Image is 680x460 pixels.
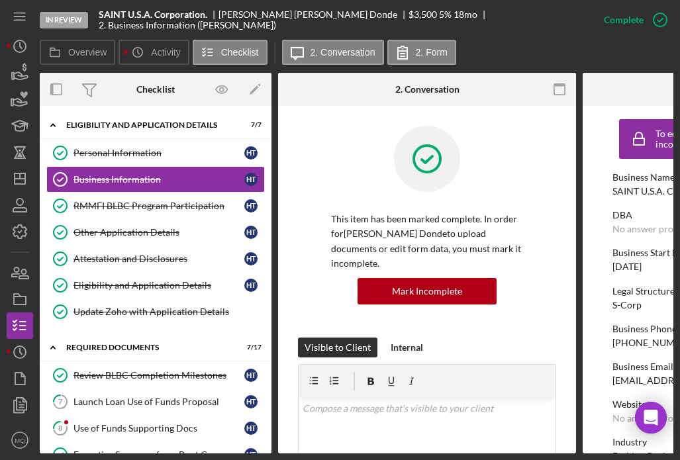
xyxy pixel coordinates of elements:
[409,9,437,20] span: $3,500
[395,84,460,95] div: 2. Conversation
[46,389,265,415] a: 7Launch Loan Use of Funds ProposalHT
[384,338,430,357] button: Internal
[635,402,667,434] div: Open Intercom Messenger
[238,344,262,351] div: 7 / 17
[358,278,497,304] button: Mark Incomplete
[136,84,175,95] div: Checklist
[15,437,24,444] text: MQ
[244,199,258,212] div: H T
[73,449,244,460] div: Executive Summary from Boot Camp
[244,422,258,435] div: H T
[46,193,265,219] a: RMMFI BLBC Program ParticipationHT
[40,40,115,65] button: Overview
[46,362,265,389] a: Review BLBC Completion MilestonesHT
[604,7,644,33] div: Complete
[244,279,258,292] div: H T
[282,40,384,65] button: 2. Conversation
[46,166,265,193] a: Business InformationHT
[244,226,258,239] div: H T
[73,370,244,381] div: Review BLBC Completion Milestones
[392,278,462,304] div: Mark Incomplete
[66,121,228,129] div: Eligibility and Application Details
[439,9,452,20] div: 5 %
[73,201,244,211] div: RMMFI BLBC Program Participation
[244,173,258,186] div: H T
[46,299,265,325] a: Update Zoho with Application Details
[193,40,267,65] button: Checklist
[305,338,371,357] div: Visible to Client
[244,369,258,382] div: H T
[244,252,258,265] div: H T
[73,280,244,291] div: Eligibility and Application Details
[99,20,276,30] div: 2. Business Information ([PERSON_NAME])
[416,47,448,58] label: 2. Form
[7,427,33,453] button: MQ
[73,423,244,434] div: Use of Funds Supporting Docs
[591,7,673,33] button: Complete
[151,47,180,58] label: Activity
[73,306,264,317] div: Update Zoho with Application Details
[46,140,265,166] a: Personal InformationHT
[311,47,375,58] label: 2. Conversation
[331,212,523,271] p: This item has been marked complete. In order for [PERSON_NAME] Donde to upload documents or edit ...
[244,395,258,408] div: H T
[46,246,265,272] a: Attestation and DisclosuresHT
[221,47,259,58] label: Checklist
[119,40,189,65] button: Activity
[40,12,88,28] div: In Review
[454,9,477,20] div: 18 mo
[387,40,456,65] button: 2. Form
[238,121,262,129] div: 7 / 7
[73,253,244,264] div: Attestation and Disclosures
[66,344,228,351] div: Required Documents
[73,174,244,185] div: Business Information
[58,424,62,432] tspan: 8
[46,415,265,441] a: 8Use of Funds Supporting DocsHT
[68,47,107,58] label: Overview
[73,148,244,158] div: Personal Information
[612,300,642,310] div: S-Corp
[46,219,265,246] a: Other Application DetailsHT
[73,227,244,238] div: Other Application Details
[58,397,63,406] tspan: 7
[219,9,409,20] div: [PERSON_NAME] [PERSON_NAME] Donde
[391,338,423,357] div: Internal
[298,338,377,357] button: Visible to Client
[612,261,642,272] div: [DATE]
[46,272,265,299] a: Eligibility and Application DetailsHT
[73,396,244,407] div: Launch Loan Use of Funds Proposal
[244,146,258,160] div: H T
[99,9,207,20] b: SAINT U.S.A. Corporation.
